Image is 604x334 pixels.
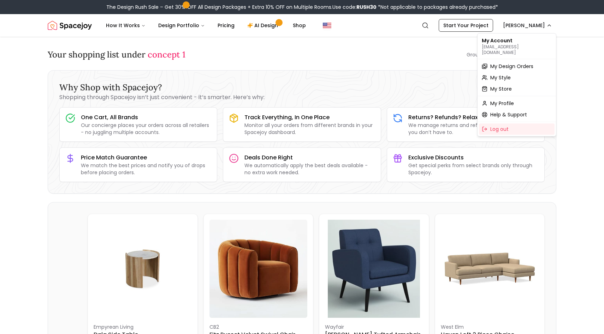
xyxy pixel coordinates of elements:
[479,98,555,109] a: My Profile
[479,83,555,95] a: My Store
[482,44,552,55] p: [EMAIL_ADDRESS][DOMAIN_NAME]
[490,100,514,107] span: My Profile
[479,61,555,72] a: My Design Orders
[477,33,556,136] div: [PERSON_NAME]
[479,109,555,120] a: Help & Support
[490,74,511,81] span: My Style
[479,72,555,83] a: My Style
[479,35,555,57] div: My Account
[490,111,527,118] span: Help & Support
[490,85,512,92] span: My Store
[490,63,533,70] span: My Design Orders
[490,126,509,133] span: Log out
